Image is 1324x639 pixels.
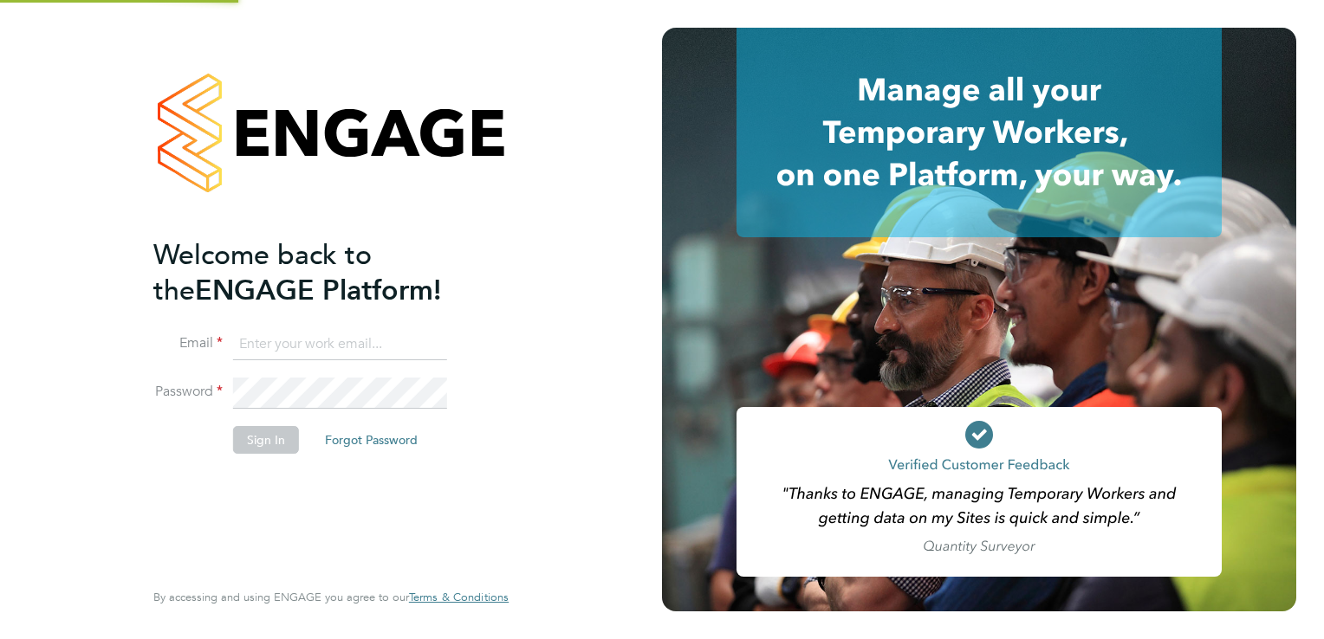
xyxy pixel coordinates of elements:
[153,334,223,352] label: Email
[311,426,432,454] button: Forgot Password
[153,238,372,307] span: Welcome back to the
[409,590,509,604] span: Terms & Conditions
[153,237,491,308] h2: ENGAGE Platform!
[233,426,299,454] button: Sign In
[233,329,447,360] input: Enter your work email...
[409,591,509,604] a: Terms & Conditions
[153,383,223,401] label: Password
[153,590,509,604] span: By accessing and using ENGAGE you agree to our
